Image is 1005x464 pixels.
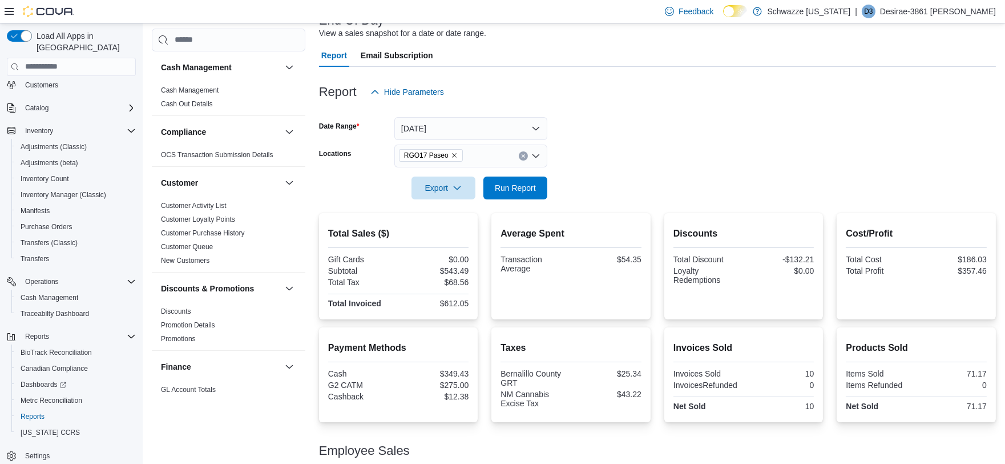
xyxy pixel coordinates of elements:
span: D3 [864,5,873,18]
a: Customer Purchase History [161,229,245,237]
div: $54.35 [574,255,641,264]
button: Reports [2,329,140,345]
div: $12.38 [401,392,469,401]
button: Hide Parameters [366,81,449,103]
button: [US_STATE] CCRS [11,425,140,441]
span: Dark Mode [723,17,724,18]
button: Reports [21,330,54,343]
span: Adjustments (beta) [21,158,78,167]
div: 71.17 [919,402,987,411]
a: OCS Transaction Submission Details [161,151,273,159]
span: Canadian Compliance [21,364,88,373]
a: Canadian Compliance [16,362,92,375]
h3: Discounts & Promotions [161,283,254,294]
button: [DATE] [394,117,547,140]
span: Canadian Compliance [16,362,136,375]
strong: Total Invoiced [328,299,381,308]
button: Transfers (Classic) [11,235,140,251]
button: Traceabilty Dashboard [11,306,140,322]
span: OCS Transaction Submission Details [161,150,273,159]
span: Inventory Manager (Classic) [21,190,106,199]
a: Inventory Manager (Classic) [16,188,111,202]
button: Discounts & Promotions [161,283,280,294]
button: Inventory Manager (Classic) [11,187,140,203]
div: -$132.21 [746,255,814,264]
a: Customer Loyalty Points [161,215,235,223]
a: Manifests [16,204,54,218]
span: Export [418,177,469,199]
h3: Customer [161,177,198,189]
div: Cashback [328,392,396,401]
div: Gift Cards [328,255,396,264]
span: Hide Parameters [384,86,444,98]
div: 71.17 [919,369,987,378]
h2: Payment Methods [328,341,469,355]
div: InvoicesRefunded [673,381,741,390]
button: Transfers [11,251,140,267]
a: Settings [21,449,54,463]
span: Report [321,44,347,67]
h3: Cash Management [161,62,232,73]
p: | [855,5,857,18]
a: Purchase Orders [16,220,77,234]
button: Clear input [519,151,528,161]
a: Promotion Details [161,321,215,329]
div: Total Profit [846,266,914,275]
div: Cash [328,369,396,378]
h2: Taxes [501,341,641,355]
a: Customer Queue [161,243,213,251]
span: New Customers [161,256,209,265]
div: G2 CATM [328,381,396,390]
div: Subtotal [328,266,396,275]
strong: Net Sold [673,402,706,411]
div: Total Cost [846,255,914,264]
span: Purchase Orders [16,220,136,234]
span: Catalog [25,103,49,113]
div: Total Discount [673,255,741,264]
span: Traceabilty Dashboard [16,307,136,321]
div: Invoices Sold [673,369,741,378]
button: Reports [11,409,140,425]
span: Customers [21,78,136,92]
button: BioTrack Reconciliation [11,345,140,361]
div: Transaction Average [501,255,568,273]
div: Loyalty Redemptions [673,266,741,285]
a: Dashboards [11,377,140,393]
strong: Net Sold [846,402,878,411]
span: [US_STATE] CCRS [21,428,80,437]
span: Inventory [21,124,136,138]
div: View a sales snapshot for a date or date range. [319,27,486,39]
h2: Products Sold [846,341,987,355]
h2: Invoices Sold [673,341,814,355]
button: Inventory [21,124,58,138]
span: Manifests [21,206,50,215]
div: Bernalillo County GRT [501,369,568,387]
span: Operations [25,277,59,286]
button: Adjustments (beta) [11,155,140,171]
button: Inventory Count [11,171,140,187]
span: Reports [16,410,136,423]
div: 0 [746,381,814,390]
a: Cash Management [161,86,219,94]
a: Transfers (Classic) [16,236,82,250]
span: Adjustments (Classic) [21,142,87,151]
div: Items Sold [846,369,914,378]
button: Metrc Reconciliation [11,393,140,409]
button: Run Report [483,177,547,199]
span: Transfers [16,252,136,266]
span: Discounts [161,307,191,316]
a: Customer Activity List [161,202,227,210]
h2: Total Sales ($) [328,227,469,241]
span: Email Subscription [361,44,433,67]
div: Total Tax [328,278,396,287]
div: Discounts & Promotions [152,305,305,350]
span: Settings [25,451,50,461]
div: Customer [152,199,305,272]
button: Cash Management [11,290,140,306]
h3: Compliance [161,126,206,138]
input: Dark Mode [723,5,747,17]
a: Adjustments (beta) [16,156,83,170]
span: Cash Out Details [161,99,213,109]
button: Settings [2,447,140,464]
span: Cash Management [16,291,136,305]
